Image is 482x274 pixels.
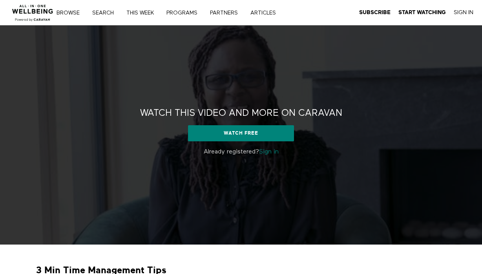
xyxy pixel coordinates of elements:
[207,10,246,16] a: PARTNERS
[124,10,162,16] a: THIS WEEK
[359,9,391,16] a: Subscribe
[62,9,292,16] nav: Primary
[54,10,88,16] a: Browse
[398,9,446,15] strong: Start Watching
[89,10,122,16] a: Search
[130,147,352,157] p: Already registered?
[164,10,206,16] a: PROGRAMS
[248,10,284,16] a: ARTICLES
[359,9,391,15] strong: Subscribe
[259,149,279,155] a: Sign in
[398,9,446,16] a: Start Watching
[140,107,342,119] h2: Watch this video and more on CARAVAN
[454,9,473,16] a: Sign In
[188,125,294,141] a: Watch free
